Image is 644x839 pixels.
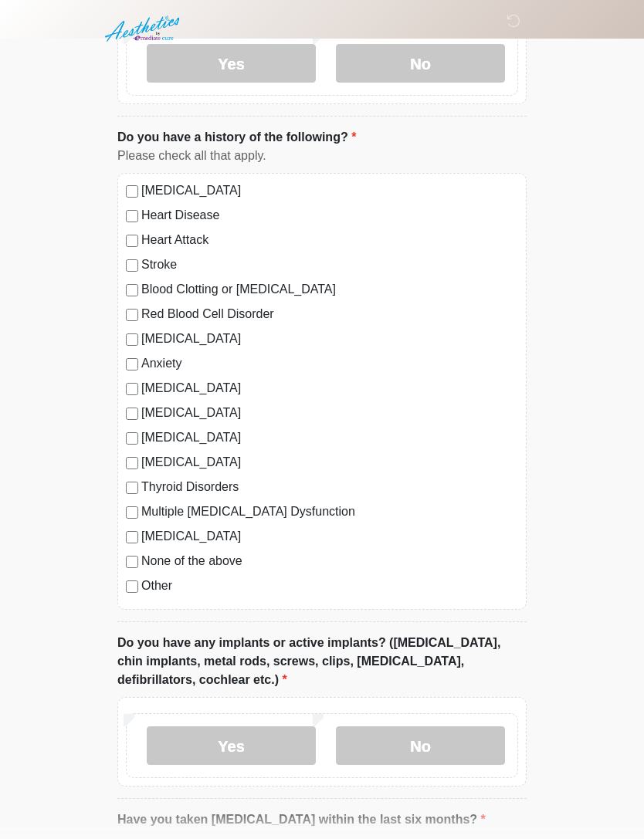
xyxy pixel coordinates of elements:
label: Heart Attack [141,232,518,250]
input: Thyroid Disorders [126,482,138,495]
label: Yes [147,45,316,83]
label: [MEDICAL_DATA] [141,429,518,448]
label: Red Blood Cell Disorder [141,306,518,324]
input: Anxiety [126,359,138,371]
input: Heart Attack [126,235,138,248]
label: Stroke [141,256,518,275]
input: Red Blood Cell Disorder [126,310,138,322]
input: [MEDICAL_DATA] [126,384,138,396]
label: Heart Disease [141,207,518,225]
img: Aesthetics by Emediate Cure Logo [102,12,186,47]
label: Multiple [MEDICAL_DATA] Dysfunction [141,503,518,522]
label: Anxiety [141,355,518,374]
input: [MEDICAL_DATA] [126,408,138,421]
label: Do you have any implants or active implants? ([MEDICAL_DATA], chin implants, metal rods, screws, ... [117,634,527,690]
label: No [336,45,505,83]
div: Please check all that apply. [117,147,527,166]
input: Multiple [MEDICAL_DATA] Dysfunction [126,507,138,519]
label: Have you taken [MEDICAL_DATA] within the last six months? [117,811,486,830]
input: [MEDICAL_DATA] [126,186,138,198]
label: [MEDICAL_DATA] [141,528,518,546]
input: None of the above [126,557,138,569]
label: [MEDICAL_DATA] [141,330,518,349]
input: [MEDICAL_DATA] [126,458,138,470]
label: Other [141,577,518,596]
label: None of the above [141,553,518,571]
input: [MEDICAL_DATA] [126,334,138,347]
label: [MEDICAL_DATA] [141,454,518,472]
label: Thyroid Disorders [141,479,518,497]
label: No [336,727,505,766]
input: Other [126,581,138,594]
input: Stroke [126,260,138,272]
label: [MEDICAL_DATA] [141,380,518,398]
input: [MEDICAL_DATA] [126,532,138,544]
label: Yes [147,727,316,766]
label: Blood Clotting or [MEDICAL_DATA] [141,281,518,299]
input: Blood Clotting or [MEDICAL_DATA] [126,285,138,297]
label: [MEDICAL_DATA] [141,404,518,423]
label: Do you have a history of the following? [117,129,356,147]
label: [MEDICAL_DATA] [141,182,518,201]
input: Heart Disease [126,211,138,223]
input: [MEDICAL_DATA] [126,433,138,445]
